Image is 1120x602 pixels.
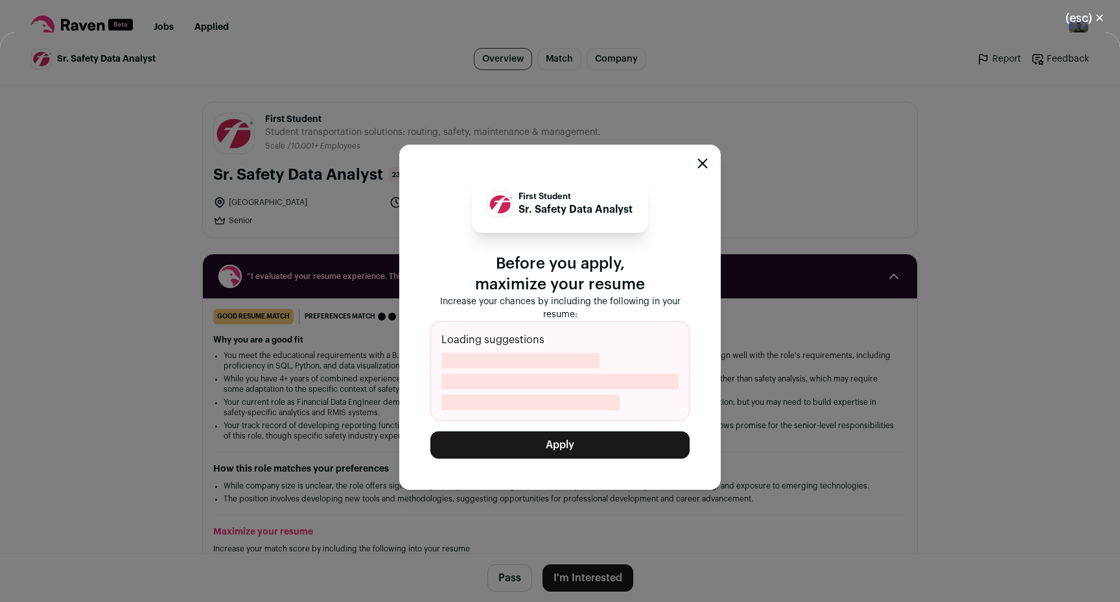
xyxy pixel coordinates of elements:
[697,158,708,169] button: Close modal
[519,191,633,202] p: First Student
[488,192,513,217] img: 52ab165c1f68162d2690a97539b5d424dbc0c6c3112b4ed65b41b5776dde9aac.jpg
[430,295,690,321] p: Increase your chances by including the following in your resume:
[430,431,690,459] button: Apply
[519,202,633,217] p: Sr. Safety Data Analyst
[430,254,690,295] p: Before you apply, maximize your resume
[1050,4,1120,32] button: Close modal
[430,321,690,421] div: Loading suggestions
